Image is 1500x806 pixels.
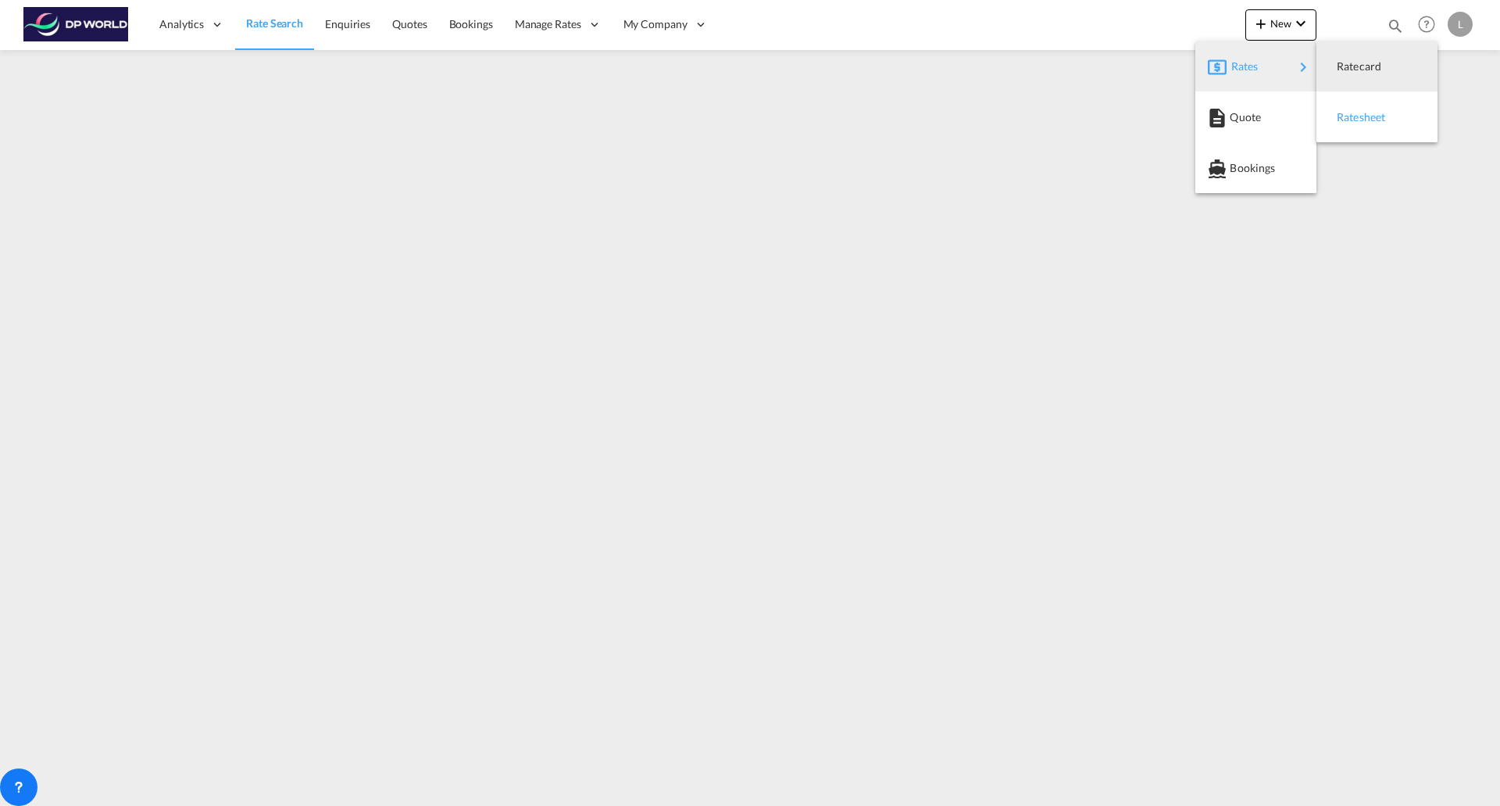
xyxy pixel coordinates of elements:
span: Quote [1230,102,1247,133]
md-icon: icon-chevron-right [1294,58,1312,77]
div: Quote [1208,98,1304,137]
button: Bookings [1195,142,1316,193]
span: Ratesheet [1337,102,1354,133]
div: Ratesheet [1329,98,1425,137]
span: Rates [1231,51,1250,82]
span: Bookings [1230,152,1247,184]
button: Quote [1195,91,1316,142]
span: Ratecard [1337,51,1354,82]
div: Ratecard [1329,47,1425,86]
div: Bookings [1208,149,1304,188]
